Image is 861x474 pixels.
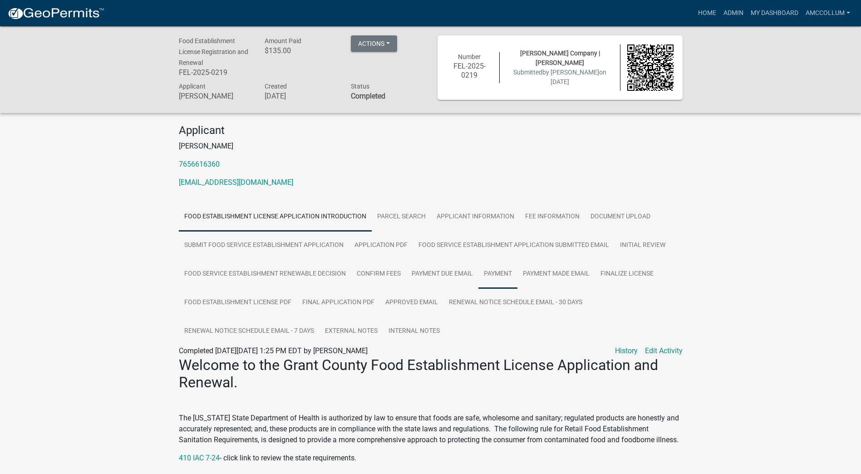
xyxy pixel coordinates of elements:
a: 410 IAC 7-24 [179,454,220,462]
a: Renewal Notice Schedule Email - 7 Days [179,317,320,346]
a: Food Service Establishment Renewable Decision [179,260,351,289]
a: Submit Food Service Establishment Application [179,231,349,260]
h2: Welcome to the Grant County Food Establishment License Application and Renewal. [179,356,683,391]
h6: $135.00 [265,46,337,55]
p: - click link to review the state requirements. [179,453,683,464]
strong: Completed [351,92,385,100]
a: Internal Notes [383,317,445,346]
a: Initial Review [615,231,671,260]
a: Payment made Email [517,260,595,289]
a: amccollum [802,5,854,22]
h6: [DATE] [265,92,337,100]
span: by [PERSON_NAME] [542,69,599,76]
span: Created [265,83,287,90]
a: My Dashboard [747,5,802,22]
a: Food Service Establishment Application Submitted Email [413,231,615,260]
p: [PERSON_NAME] [179,141,683,152]
h6: [PERSON_NAME] [179,92,251,100]
a: Finalize License [595,260,659,289]
img: QR code [627,44,674,91]
h6: FEL-2025-0219 [179,68,251,77]
a: Document Upload [585,202,656,232]
a: Approved Email [380,288,443,317]
a: Payment Due Email [406,260,478,289]
a: External Notes [320,317,383,346]
h4: Applicant [179,124,683,137]
a: Fee Information [520,202,585,232]
span: Amount Paid [265,37,301,44]
a: [EMAIL_ADDRESS][DOMAIN_NAME] [179,178,293,187]
span: Status [351,83,369,90]
a: 7656616360 [179,160,220,168]
a: Admin [720,5,747,22]
span: Food Establishment License Registration and Renewal [179,37,248,66]
a: Final Application PDF [297,288,380,317]
span: Applicant [179,83,206,90]
a: Application PDF [349,231,413,260]
a: Home [694,5,720,22]
p: The [US_STATE] State Department of Health is authorized by law to ensure that foods are safe, who... [179,413,683,445]
span: Number [458,53,481,60]
a: Edit Activity [645,346,683,356]
a: History [615,346,638,356]
a: Food Establishment License Application Introduction [179,202,372,232]
a: Food Establishment License PDF [179,288,297,317]
a: Applicant Information [431,202,520,232]
a: Payment [478,260,517,289]
a: Parcel search [372,202,431,232]
span: Completed [DATE][DATE] 1:25 PM EDT by [PERSON_NAME] [179,346,368,355]
h6: FEL-2025-0219 [447,62,493,79]
span: [PERSON_NAME] Company | [PERSON_NAME] [520,49,600,66]
button: Actions [351,35,397,52]
a: Renewal Notice Schedule Email - 30 Days [443,288,588,317]
span: Submitted on [DATE] [513,69,606,85]
a: Confirm Fees [351,260,406,289]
